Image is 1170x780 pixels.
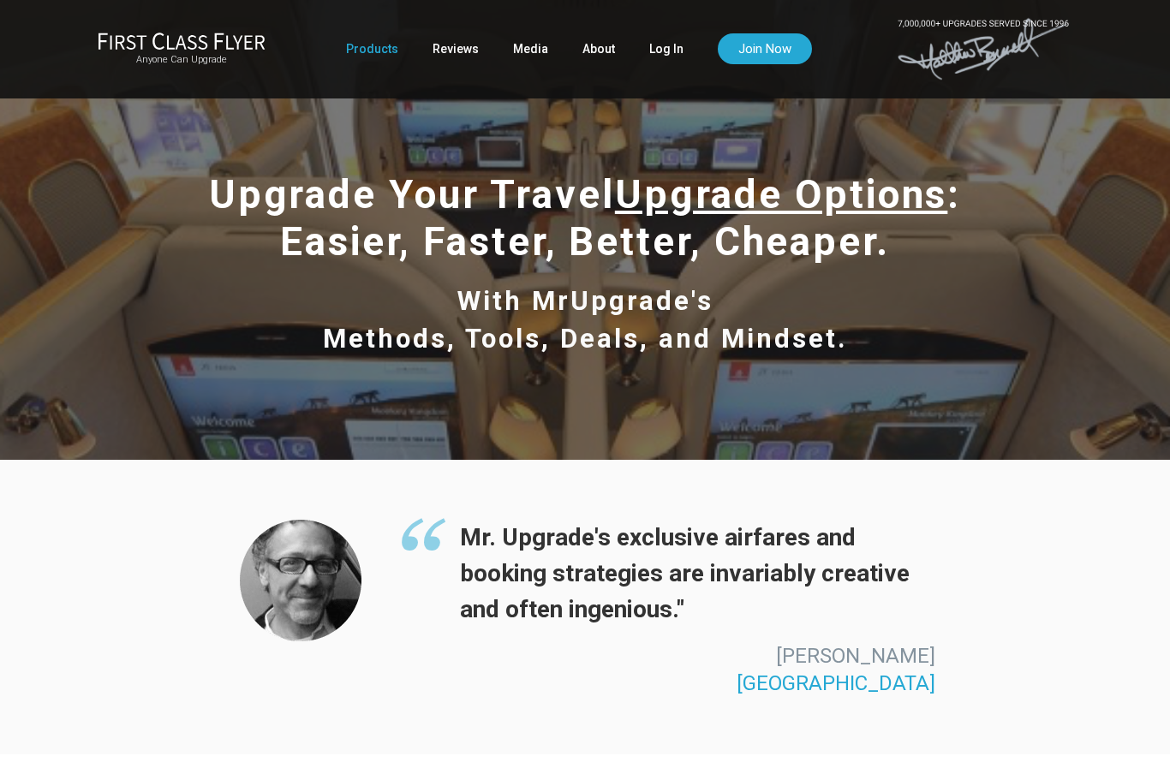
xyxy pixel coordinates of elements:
[649,33,683,64] a: Log In
[737,671,935,695] span: [GEOGRAPHIC_DATA]
[433,33,479,64] a: Reviews
[400,520,935,628] span: Mr. Upgrade's exclusive airfares and booking strategies are invariably creative and often ingenio...
[346,33,398,64] a: Products
[582,33,615,64] a: About
[98,54,266,66] small: Anyone Can Upgrade
[98,32,266,66] a: First Class FlyerAnyone Can Upgrade
[718,33,812,64] a: Join Now
[240,520,361,641] img: Thomas
[323,285,848,354] span: With MrUpgrade's Methods, Tools, Deals, and Mindset.
[776,644,935,668] span: [PERSON_NAME]
[209,171,962,265] span: Upgrade Your Travel : Easier, Faster, Better, Cheaper.
[615,171,948,217] span: Upgrade Options
[98,32,266,50] img: First Class Flyer
[513,33,548,64] a: Media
